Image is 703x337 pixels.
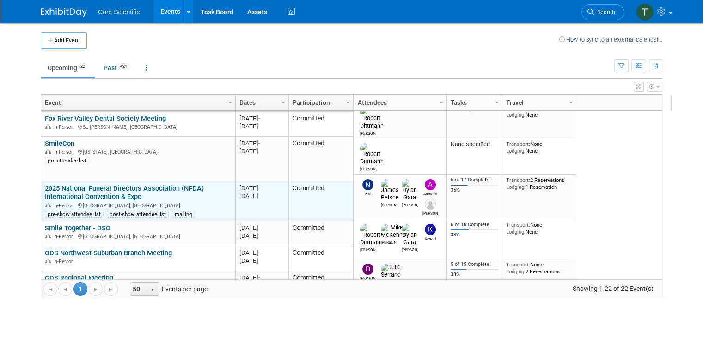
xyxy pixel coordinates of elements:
span: 1 [73,282,87,296]
a: How to sync to an external calendar... [559,36,662,43]
div: Nik Koelblinger [360,190,376,196]
a: CDS Regional Meeting [45,274,113,282]
span: - [258,274,260,281]
div: Dan Boro [360,275,376,281]
div: St. [PERSON_NAME], [GEOGRAPHIC_DATA] [45,123,231,131]
a: Go to the previous page [58,282,72,296]
span: 50 [130,283,146,295]
div: None None [506,105,573,118]
span: Column Settings [280,99,287,106]
div: 5 of 15 Complete [451,261,499,268]
a: Attendees [358,95,440,110]
div: None 2 Reservations [506,261,573,275]
span: Transport: [506,177,530,183]
div: [DATE] [239,147,284,155]
span: In-Person [53,149,77,155]
span: Search [594,9,615,16]
div: Kendal Pobol [422,235,439,241]
img: Robert Dittmann [360,107,384,129]
div: pre attendee list [45,157,89,164]
span: Transport: [506,222,530,228]
span: - [258,249,260,256]
span: - [258,224,260,231]
span: select [149,286,156,294]
div: [DATE] [239,139,284,147]
span: 421 [117,63,130,70]
div: 38% [451,232,499,238]
div: Julie Serrano [381,278,397,284]
div: mailing [172,211,195,218]
div: [DATE] [239,122,284,130]
a: Travel [506,95,570,110]
img: Abbigail Belshe [425,179,436,190]
div: 6 of 17 Complete [451,177,499,183]
a: Tasks [451,95,496,110]
img: Kendal Pobol [425,224,436,235]
a: Event [45,95,229,110]
button: Add Event [41,32,87,49]
img: Dan Boro [362,264,373,275]
a: SmileCon [45,139,74,148]
img: Julie Serrano [381,264,401,278]
span: In-Person [53,203,77,209]
span: In-Person [53,124,77,130]
div: None None [506,222,573,235]
img: In-Person Event [45,124,51,129]
div: Robert Dittmann [360,246,376,252]
img: Robert Dittmann [360,224,384,246]
span: Lodging: [506,184,526,190]
a: Column Settings [437,95,447,108]
div: Alex Belshe [422,210,439,216]
div: post-show attendee list [107,211,169,218]
span: Go to the previous page [61,286,69,293]
div: [DATE] [239,184,284,192]
td: Committed [288,246,353,271]
img: In-Person Event [45,234,51,238]
a: Search [581,4,624,20]
img: Nik Koelblinger [362,179,373,190]
span: In-Person [53,234,77,240]
div: pre-show attendee list [45,211,104,218]
a: Column Settings [343,95,354,108]
a: Column Settings [492,95,502,108]
span: - [258,140,260,147]
img: James Belshe [381,179,399,201]
span: Core Scientific [98,8,140,16]
span: Lodging: [506,112,526,118]
a: Dates [239,95,282,110]
td: Committed [288,271,353,296]
div: [DATE] [239,232,284,240]
div: 2 Reservations 1 Reservation [506,177,573,190]
span: Column Settings [493,99,501,106]
div: [GEOGRAPHIC_DATA], [GEOGRAPHIC_DATA] [45,232,231,240]
img: In-Person Event [45,203,51,207]
a: Go to the first page [43,282,57,296]
a: Column Settings [566,95,576,108]
div: [DATE] [239,274,284,282]
div: James Belshe [381,201,397,207]
span: Column Settings [344,99,352,106]
div: [US_STATE], [GEOGRAPHIC_DATA] [45,148,231,156]
span: Go to the first page [47,286,54,293]
span: Column Settings [226,99,234,106]
img: Dylan Gara [402,224,418,246]
div: None None [506,141,573,154]
img: In-Person Event [45,259,51,263]
span: Showing 1-22 of 22 Event(s) [564,282,662,295]
div: Dylan Gara [402,201,418,207]
span: Go to the last page [107,286,115,293]
div: [DATE] [239,114,284,122]
div: 6 of 16 Complete [451,222,499,228]
span: Transport: [506,261,530,268]
td: Committed [288,137,353,181]
span: Go to the next page [92,286,99,293]
a: 2025 National Funeral Directors Association (NFDA) International Convention & Expo [45,184,204,201]
span: Lodging: [506,229,526,235]
img: Robert Dittmann [360,143,384,165]
img: ExhibitDay [41,8,87,17]
div: [GEOGRAPHIC_DATA], [GEOGRAPHIC_DATA] [45,201,231,209]
span: Column Settings [567,99,575,106]
div: [DATE] [239,224,284,232]
td: Committed [288,221,353,246]
a: CDS Northwest Suburban Branch Meeting [45,249,172,257]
